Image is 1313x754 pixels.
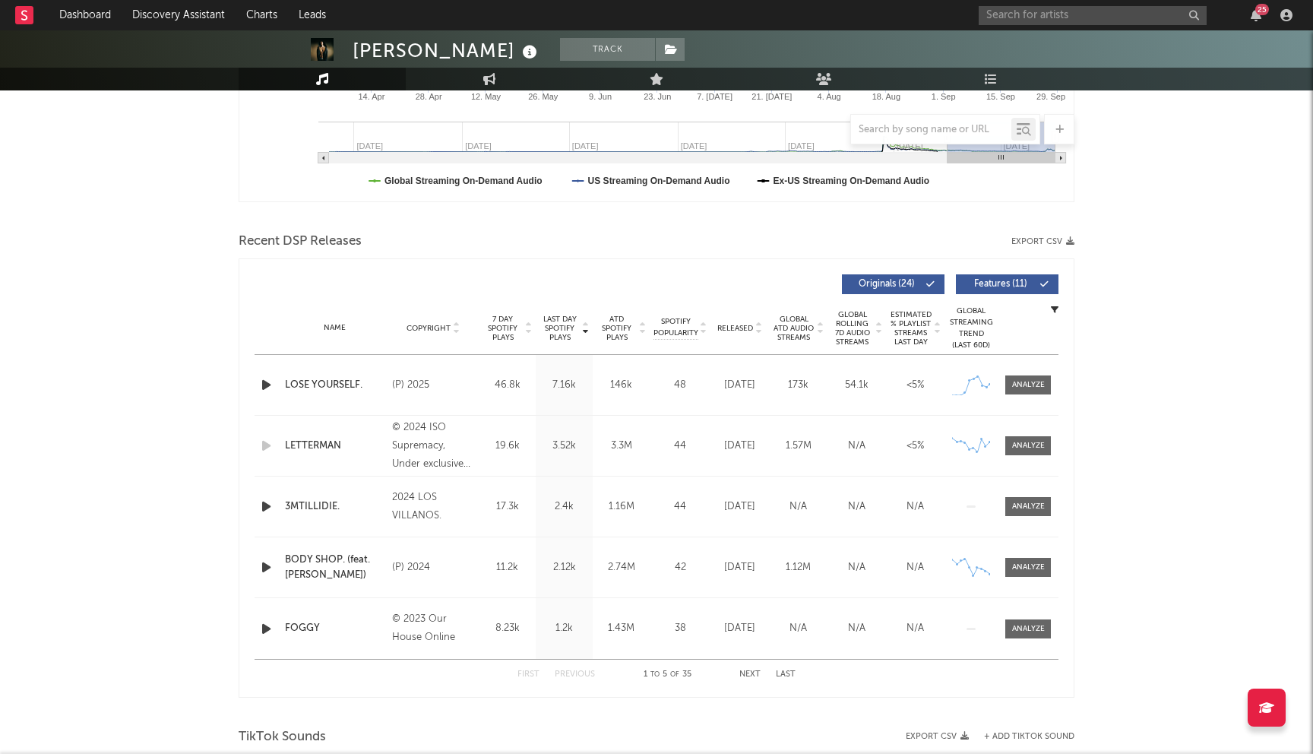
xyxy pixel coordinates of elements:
[773,560,824,575] div: 1.12M
[773,439,824,454] div: 1.57M
[482,621,532,636] div: 8.23k
[539,439,589,454] div: 3.52k
[392,419,475,474] div: © 2024 ISO Supremacy, Under exclusive license to PULSE Records., Distributed by Concord.
[392,376,475,394] div: (P) 2025
[714,621,765,636] div: [DATE]
[384,176,543,186] text: Global Streaming On-Demand Audio
[482,439,532,454] div: 19.6k
[714,560,765,575] div: [DATE]
[776,670,796,679] button: Last
[774,176,930,186] text: Ex-US Streaming On-Demand Audio
[986,92,1015,101] text: 15. Sep
[285,378,384,393] a: LOSE YOURSELF.
[831,378,882,393] div: 54.1k
[392,559,475,577] div: (P) 2024
[482,560,532,575] div: 11.2k
[842,274,944,294] button: Originals(24)
[653,316,698,339] span: Spotify Popularity
[560,38,655,61] button: Track
[831,439,882,454] div: N/A
[932,92,956,101] text: 1. Sep
[714,499,765,515] div: [DATE]
[555,670,595,679] button: Previous
[717,324,753,333] span: Released
[353,38,541,63] div: [PERSON_NAME]
[653,499,707,515] div: 44
[596,378,646,393] div: 146k
[979,6,1207,25] input: Search for artists
[831,499,882,515] div: N/A
[539,560,589,575] div: 2.12k
[482,378,532,393] div: 46.8k
[773,315,815,342] span: Global ATD Audio Streams
[644,92,671,101] text: 23. Jun
[650,671,660,678] span: to
[285,322,384,334] div: Name
[239,728,326,746] span: TikTok Sounds
[358,92,384,101] text: 14. Apr
[818,92,841,101] text: 4. Aug
[285,621,384,636] a: FOGGY
[539,621,589,636] div: 1.2k
[948,306,994,351] div: Global Streaming Trend (Last 60D)
[539,315,580,342] span: Last Day Spotify Plays
[890,378,941,393] div: <5%
[773,378,824,393] div: 173k
[906,732,969,741] button: Export CSV
[851,124,1011,136] input: Search by song name or URL
[596,439,646,454] div: 3.3M
[890,499,941,515] div: N/A
[670,671,679,678] span: of
[471,92,501,101] text: 12. May
[1036,92,1065,101] text: 29. Sep
[653,621,707,636] div: 38
[653,560,707,575] div: 42
[831,621,882,636] div: N/A
[831,560,882,575] div: N/A
[517,670,539,679] button: First
[1255,4,1269,15] div: 25
[416,92,442,101] text: 28. Apr
[773,499,824,515] div: N/A
[285,553,384,582] a: BODY SHOP. (feat. [PERSON_NAME])
[852,280,922,289] span: Originals ( 24 )
[890,439,941,454] div: <5%
[984,733,1074,741] button: + Add TikTok Sound
[966,280,1036,289] span: Features ( 11 )
[956,274,1058,294] button: Features(11)
[1011,237,1074,246] button: Export CSV
[890,560,941,575] div: N/A
[588,176,730,186] text: US Streaming On-Demand Audio
[596,560,646,575] div: 2.74M
[285,439,384,454] a: LETTERMAN
[407,324,451,333] span: Copyright
[697,92,732,101] text: 7. [DATE]
[890,621,941,636] div: N/A
[714,378,765,393] div: [DATE]
[589,92,612,101] text: 9. Jun
[239,233,362,251] span: Recent DSP Releases
[653,439,707,454] div: 44
[482,499,532,515] div: 17.3k
[528,92,558,101] text: 26. May
[596,315,637,342] span: ATD Spotify Plays
[285,499,384,515] a: 3MTILLIDIE.
[596,499,646,515] div: 1.16M
[596,621,646,636] div: 1.43M
[831,310,873,347] span: Global Rolling 7D Audio Streams
[773,621,824,636] div: N/A
[714,439,765,454] div: [DATE]
[1251,9,1261,21] button: 25
[872,92,900,101] text: 18. Aug
[969,733,1074,741] button: + Add TikTok Sound
[739,670,761,679] button: Next
[625,666,709,684] div: 1 5 35
[482,315,523,342] span: 7 Day Spotify Plays
[392,610,475,647] div: © 2023 Our House Online
[751,92,792,101] text: 21. [DATE]
[392,489,475,525] div: 2024 LOS VILLANOS.
[539,499,589,515] div: 2.4k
